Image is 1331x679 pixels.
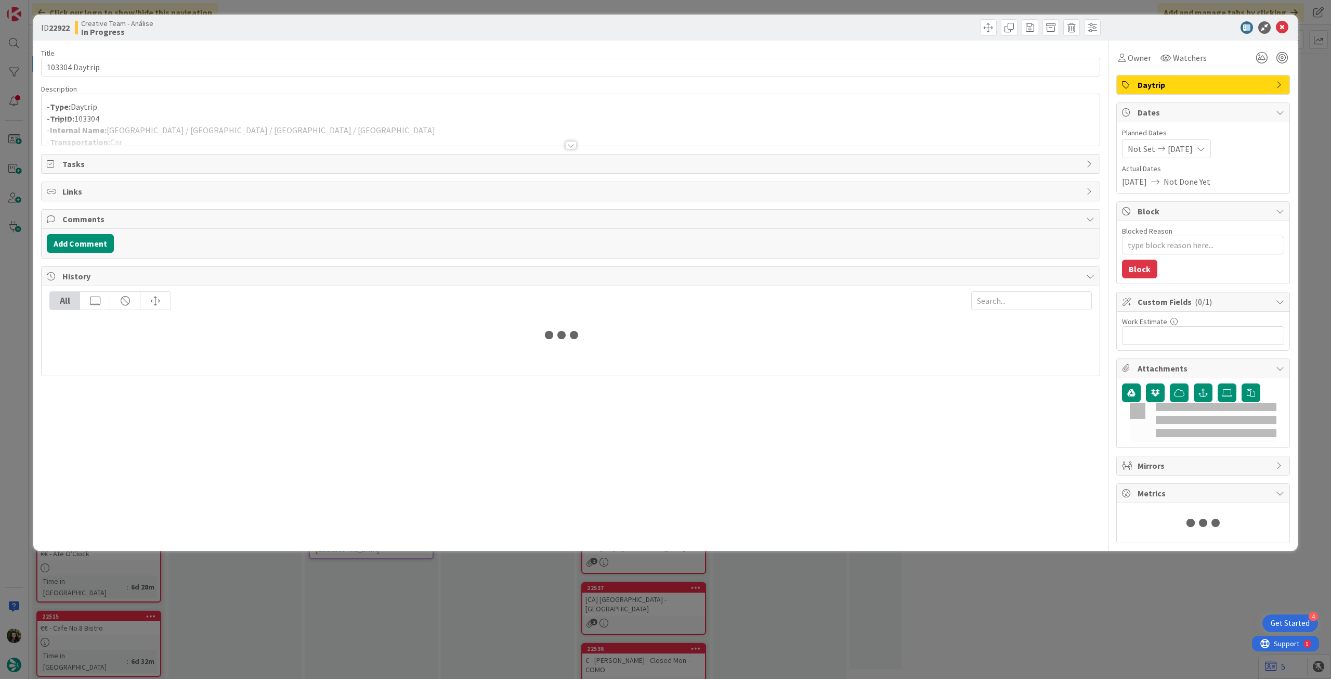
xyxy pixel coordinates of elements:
[1128,52,1151,64] span: Owner
[1138,106,1271,119] span: Dates
[1128,143,1155,155] span: Not Set
[1173,52,1207,64] span: Watchers
[41,21,70,34] span: ID
[1138,205,1271,217] span: Block
[41,58,1100,76] input: type card name here...
[47,113,1094,125] p: - 103304
[1309,612,1318,621] div: 4
[1138,296,1271,308] span: Custom Fields
[1138,459,1271,472] span: Mirrors
[41,48,55,58] label: Title
[50,113,74,124] strong: TripID:
[1122,226,1172,236] label: Blocked Reason
[1168,143,1193,155] span: [DATE]
[1138,362,1271,375] span: Attachments
[1271,618,1310,629] div: Get Started
[62,213,1081,225] span: Comments
[54,4,57,12] div: 5
[62,185,1081,198] span: Links
[1122,175,1147,188] span: [DATE]
[81,28,153,36] b: In Progress
[47,234,114,253] button: Add Comment
[971,291,1092,310] input: Search...
[1164,175,1210,188] span: Not Done Yet
[1195,297,1212,307] span: ( 0/1 )
[49,22,70,33] b: 22922
[1122,127,1284,138] span: Planned Dates
[50,101,71,112] strong: Type:
[62,158,1081,170] span: Tasks
[81,19,153,28] span: Creative Team - Análise
[50,292,80,310] div: All
[41,84,77,94] span: Description
[47,101,1094,113] p: - Daytrip
[62,270,1081,283] span: History
[1138,487,1271,499] span: Metrics
[1122,317,1167,326] label: Work Estimate
[22,2,47,14] span: Support
[1262,614,1318,632] div: Open Get Started checklist, remaining modules: 4
[1122,260,1157,278] button: Block
[1138,79,1271,91] span: Daytrip
[1122,163,1284,174] span: Actual Dates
